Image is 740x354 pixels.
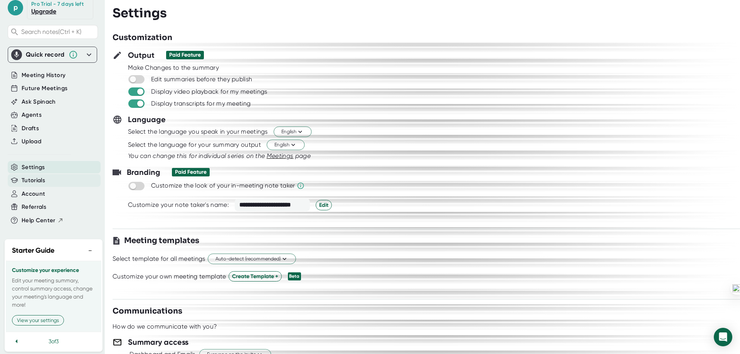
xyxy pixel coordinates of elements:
span: Auto-detect (recommended) [215,255,288,263]
span: English [274,141,297,149]
button: View your settings [12,315,64,325]
div: Select template for all meetings [113,255,205,263]
button: Create Template + [229,271,282,282]
button: Drafts [22,124,39,133]
h2: Starter Guide [12,245,54,256]
h3: Settings [113,6,167,20]
div: Paid Feature [169,52,201,59]
button: Tutorials [22,176,45,185]
h3: Customization [113,32,172,44]
button: Meetings [267,151,294,161]
div: Open Intercom Messenger [714,328,732,346]
span: Create Template + [232,272,278,280]
span: Help Center [22,216,55,225]
button: Meeting History [22,71,66,80]
h3: Summary access [128,336,188,348]
p: Edit your meeting summary, control summary access, change your meeting's language and more! [12,277,95,309]
button: English [267,140,304,150]
button: − [85,245,95,256]
h3: Customize your experience [12,267,95,273]
button: Agents [22,111,42,119]
button: Settings [22,163,45,172]
div: Edit summaries before they publish [151,75,252,83]
h3: Language [128,114,166,125]
h3: Output [128,49,155,61]
button: Referrals [22,203,46,211]
span: 3 of 3 [49,338,59,344]
span: English [281,128,304,136]
div: Customize your own meeting template [113,273,226,280]
button: Auto-detect (recommended) [208,254,296,264]
div: Paid Feature [175,169,207,176]
span: Meetings [267,152,294,159]
button: English [274,127,311,137]
div: Select the language for your summary output [128,141,261,149]
h3: Meeting templates [124,235,199,247]
div: Display video playback for my meetings [151,88,267,96]
button: Help Center [22,216,64,225]
button: Edit [316,200,332,210]
div: Select the language you speak in your meetings [128,128,268,136]
div: How do we communicate with you? [113,323,217,331]
i: You can change this for individual series on the page [128,152,311,159]
div: Pro Trial - 7 days left [31,1,84,8]
div: Customize the look of your in-meeting note taker [151,182,295,190]
div: Quick record [26,51,65,59]
div: Quick record [11,47,94,62]
a: Upgrade [31,8,56,15]
div: Make Changes to the summary [128,64,740,72]
div: Display transcripts for my meeting [151,100,251,107]
div: Beta [288,272,301,280]
h3: Branding [127,166,160,178]
button: Account [22,190,45,198]
button: Future Meetings [22,84,67,93]
h3: Communications [113,305,182,317]
span: Search notes (Ctrl + K) [21,28,81,35]
button: Upload [22,137,41,146]
button: Ask Spinach [22,97,56,106]
span: Edit [319,201,328,209]
div: Customize your note taker's name: [128,201,229,209]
